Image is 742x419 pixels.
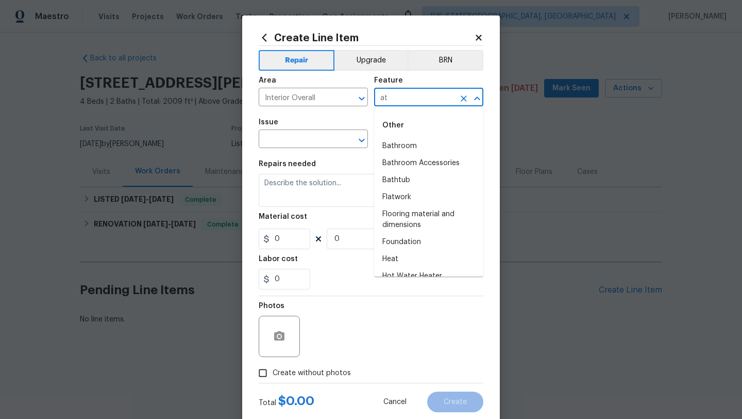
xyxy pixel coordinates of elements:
h5: Photos [259,302,284,310]
li: Flatwork [374,189,483,206]
button: Open [355,133,369,148]
li: Foundation [374,234,483,251]
li: Hot Water Heater [374,268,483,285]
li: Bathtub [374,172,483,189]
button: Repair [259,50,334,71]
h5: Labor cost [259,255,298,263]
span: Cancel [383,398,407,406]
h2: Create Line Item [259,32,474,43]
span: Create without photos [273,368,351,379]
h5: Area [259,77,276,84]
h5: Issue [259,119,278,126]
div: Total [259,396,314,408]
button: Clear [457,91,471,106]
span: $ 0.00 [278,395,314,407]
li: Bathroom [374,138,483,155]
li: Bathroom Accessories [374,155,483,172]
h5: Feature [374,77,403,84]
button: Open [355,91,369,106]
span: Create [444,398,467,406]
button: Upgrade [334,50,408,71]
div: Other [374,113,483,138]
li: Flooring material and dimensions [374,206,483,234]
h5: Repairs needed [259,160,316,168]
h5: Material cost [259,213,307,220]
button: Close [470,91,484,106]
li: Heat [374,251,483,268]
button: Create [427,392,483,412]
button: Cancel [367,392,423,412]
button: BRN [408,50,483,71]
